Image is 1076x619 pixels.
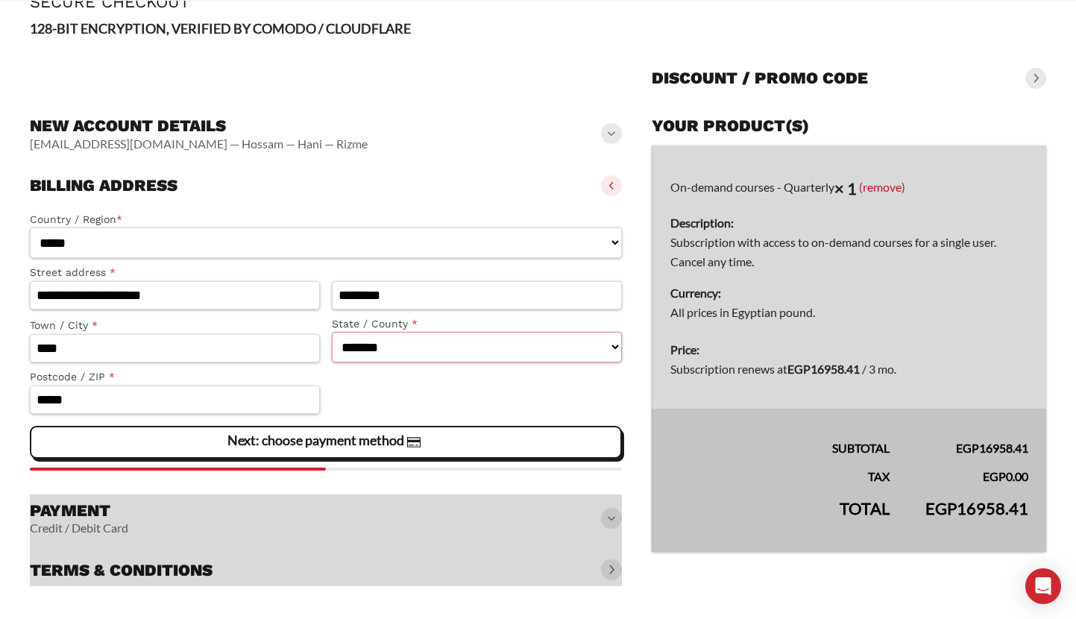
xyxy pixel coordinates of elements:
h3: Billing address [30,175,177,196]
strong: 128-BIT ENCRYPTION, VERIFIED BY COMODO / CLOUDFLARE [30,20,411,37]
label: Town / City [30,317,320,334]
h3: Discount / promo code [652,68,868,89]
label: State / County [332,315,622,333]
h3: New account details [30,116,368,136]
vaadin-horizontal-layout: [EMAIL_ADDRESS][DOMAIN_NAME] — Hossam — Hani — Rizme [30,136,368,151]
label: Postcode / ZIP [30,368,320,386]
vaadin-button: Next: choose payment method [30,426,622,459]
label: Country / Region [30,211,622,228]
label: Street address [30,264,320,281]
div: Open Intercom Messenger [1025,568,1061,604]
